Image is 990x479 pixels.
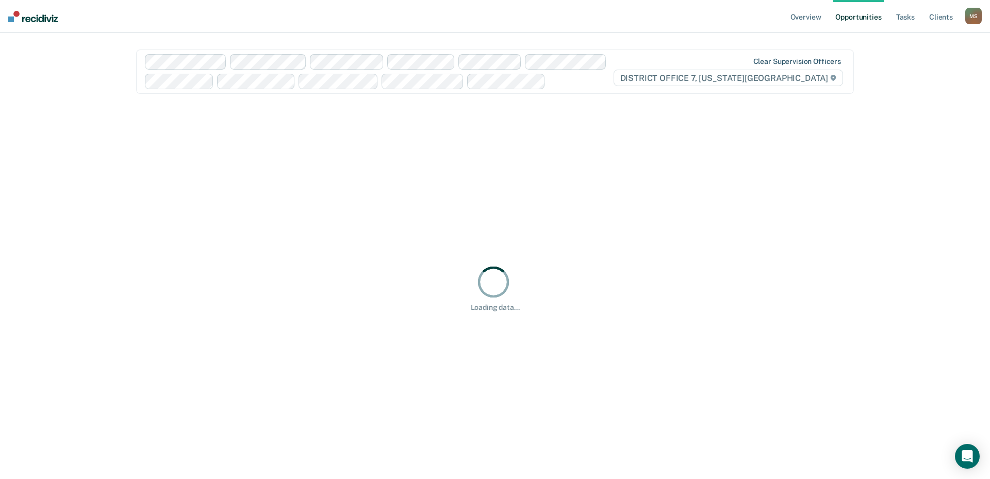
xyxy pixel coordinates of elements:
div: Loading data... [471,303,520,312]
div: Open Intercom Messenger [955,444,980,469]
div: M S [965,8,982,24]
button: MS [965,8,982,24]
div: Clear supervision officers [753,57,841,66]
span: DISTRICT OFFICE 7, [US_STATE][GEOGRAPHIC_DATA] [614,70,843,86]
img: Recidiviz [8,11,58,22]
